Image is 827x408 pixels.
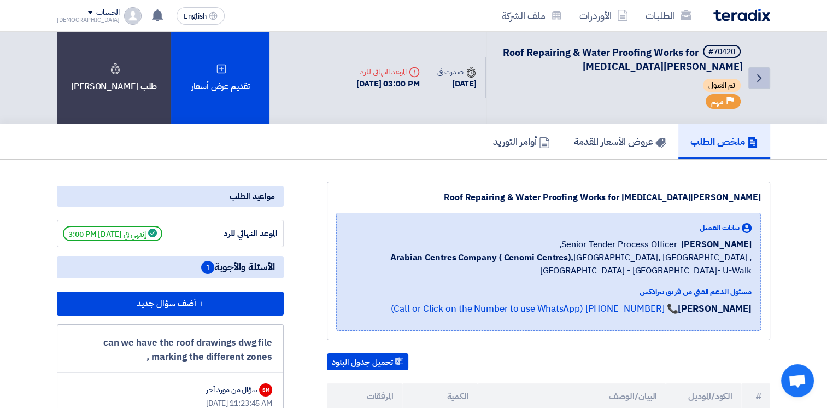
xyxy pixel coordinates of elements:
div: #70420 [708,48,735,56]
img: Teradix logo [713,9,770,21]
span: بيانات العميل [700,222,740,234]
span: [GEOGRAPHIC_DATA], [GEOGRAPHIC_DATA] ,[GEOGRAPHIC_DATA] - [GEOGRAPHIC_DATA]- U-Walk [345,251,752,277]
div: Roof Repairing & Water Proofing Works for [MEDICAL_DATA][PERSON_NAME] [336,191,761,204]
strong: [PERSON_NAME] [678,302,752,316]
div: [DATE] [437,78,477,90]
div: الموعد النهائي للرد [196,228,278,240]
div: الموعد النهائي للرد [356,66,420,78]
a: الطلبات [637,3,700,28]
a: عروض الأسعار المقدمة [562,124,678,159]
div: صدرت في [437,66,477,78]
div: [DEMOGRAPHIC_DATA] [57,17,120,23]
span: [PERSON_NAME] [681,238,752,251]
div: الحساب [96,8,120,18]
div: [DATE] 03:00 PM [356,78,420,90]
span: مهم [711,97,724,107]
h5: ملخص الطلب [690,135,758,148]
span: 1 [201,261,214,274]
a: 📞 [PHONE_NUMBER] (Call or Click on the Number to use WhatsApp) [390,302,678,316]
a: ملخص الطلب [678,124,770,159]
span: Roof Repairing & Water Proofing Works for [MEDICAL_DATA][PERSON_NAME] [503,45,743,74]
div: SM [259,383,272,397]
div: مسئول الدعم الفني من فريق تيرادكس [345,286,752,298]
div: سؤال من مورد آخر [206,384,257,395]
h5: Roof Repairing & Water Proofing Works for Yasmin Mall [500,45,743,73]
div: can we have the roof drawings dwg file marking the different zones , [68,336,272,364]
a: Open chat [781,364,814,397]
span: Senior Tender Process Officer, [559,238,677,251]
b: Arabian Centres Company ( Cenomi Centres), [390,251,573,264]
a: الأوردرات [571,3,637,28]
button: English [177,7,225,25]
a: أوامر التوريد [481,124,562,159]
span: English [184,13,207,20]
span: تم القبول [703,79,741,92]
div: طلب [PERSON_NAME] [57,32,171,124]
span: الأسئلة والأجوبة [201,260,275,274]
a: ملف الشركة [493,3,571,28]
img: profile_test.png [124,7,142,25]
button: + أضف سؤال جديد [57,292,284,316]
div: مواعيد الطلب [57,186,284,207]
div: تقديم عرض أسعار [171,32,269,124]
h5: عروض الأسعار المقدمة [574,135,666,148]
button: تحميل جدول البنود [327,353,408,371]
span: إنتهي في [DATE] 3:00 PM [63,226,162,241]
h5: أوامر التوريد [493,135,550,148]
